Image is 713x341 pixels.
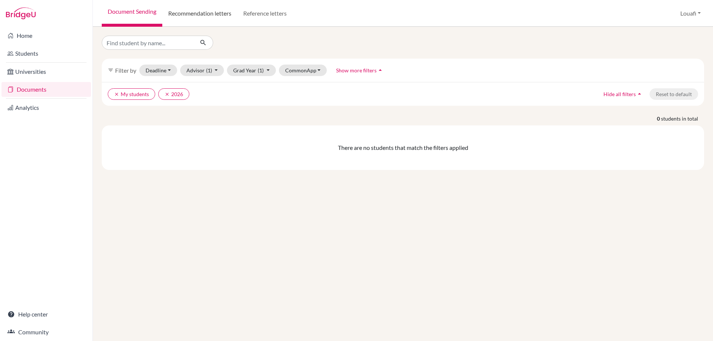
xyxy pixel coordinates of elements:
[227,65,276,76] button: Grad Year(1)
[102,36,194,50] input: Find student by name...
[1,325,91,340] a: Community
[1,64,91,79] a: Universities
[336,67,377,73] span: Show more filters
[1,28,91,43] a: Home
[603,91,636,97] span: Hide all filters
[115,67,136,74] span: Filter by
[108,88,155,100] button: clearMy students
[108,67,114,73] i: filter_list
[114,92,119,97] i: clear
[330,65,390,76] button: Show more filtersarrow_drop_up
[677,6,704,20] button: Louafi
[649,88,698,100] button: Reset to default
[377,66,384,74] i: arrow_drop_up
[180,65,224,76] button: Advisor(1)
[206,67,212,73] span: (1)
[158,88,189,100] button: clear2026
[636,90,643,98] i: arrow_drop_up
[657,115,661,122] strong: 0
[165,92,170,97] i: clear
[139,65,177,76] button: Deadline
[1,46,91,61] a: Students
[105,143,701,152] div: There are no students that match the filters applied
[258,67,264,73] span: (1)
[6,7,36,19] img: Bridge-U
[1,307,91,322] a: Help center
[661,115,704,122] span: students in total
[597,88,649,100] button: Hide all filtersarrow_drop_up
[1,82,91,97] a: Documents
[1,100,91,115] a: Analytics
[279,65,327,76] button: CommonApp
